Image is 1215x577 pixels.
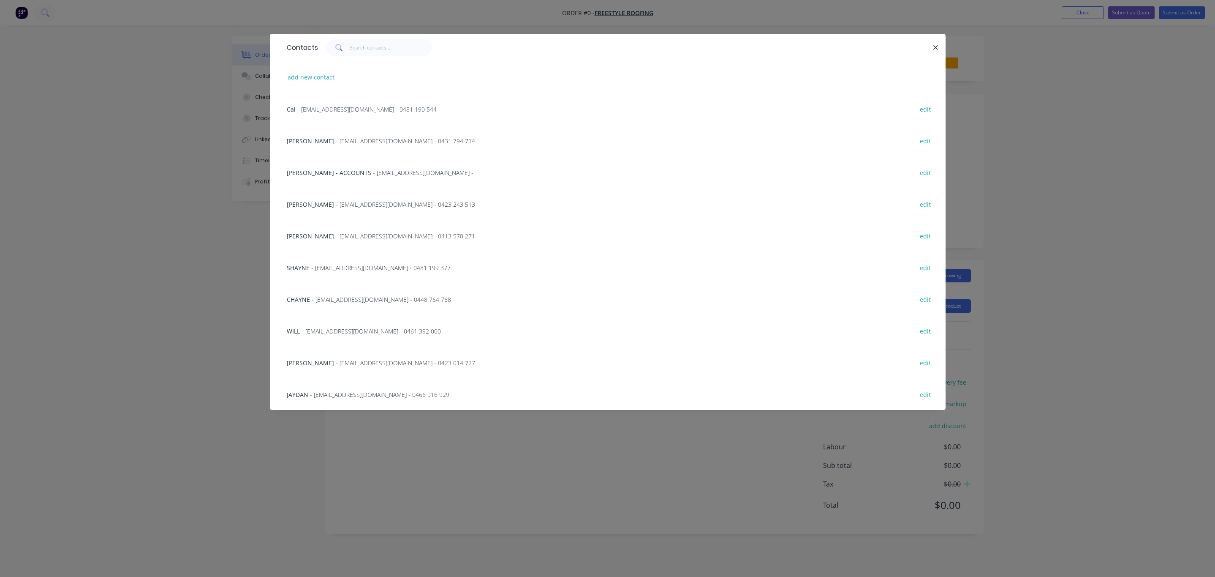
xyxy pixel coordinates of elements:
button: edit [916,230,935,241]
button: edit [916,388,935,400]
div: Contacts [283,34,318,61]
button: add new contact [283,71,339,83]
button: edit [916,135,935,146]
span: JAYDAN [287,391,308,399]
span: - [EMAIL_ADDRESS][DOMAIN_NAME] - 0481 199 377 [311,264,451,272]
span: - [EMAIL_ADDRESS][DOMAIN_NAME] - 0423 014 727 [336,359,475,367]
button: edit [916,357,935,368]
span: CHAYNE [287,295,310,304]
span: Cal [287,105,296,113]
input: Search contacts... [350,39,432,56]
button: edit [916,293,935,305]
span: - [EMAIL_ADDRESS][DOMAIN_NAME] - 0461 392 000 [302,327,441,335]
span: - [EMAIL_ADDRESS][DOMAIN_NAME] - 0413 578 271 [336,232,475,240]
button: edit [916,198,935,210]
span: - [EMAIL_ADDRESS][DOMAIN_NAME] - 0431 794 714 [336,137,475,145]
button: edit [916,167,935,178]
span: - [EMAIL_ADDRESS][DOMAIN_NAME] - 0448 764 768 [312,295,451,304]
span: [PERSON_NAME] [287,359,334,367]
button: edit [916,262,935,273]
span: - [EMAIL_ADDRESS][DOMAIN_NAME] - 0481 190 544 [297,105,437,113]
span: - [EMAIL_ADDRESS][DOMAIN_NAME] - 0423 243 513 [336,200,475,208]
span: [PERSON_NAME] - ACCOUNTS [287,169,371,177]
span: SHAYNE [287,264,310,272]
span: WILL [287,327,300,335]
span: [PERSON_NAME] [287,200,334,208]
span: [PERSON_NAME] [287,232,334,240]
span: - [EMAIL_ADDRESS][DOMAIN_NAME] - [373,169,473,177]
button: edit [916,103,935,115]
span: - [EMAIL_ADDRESS][DOMAIN_NAME] - 0466 916 929 [310,391,449,399]
span: [PERSON_NAME] [287,137,334,145]
button: edit [916,325,935,336]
